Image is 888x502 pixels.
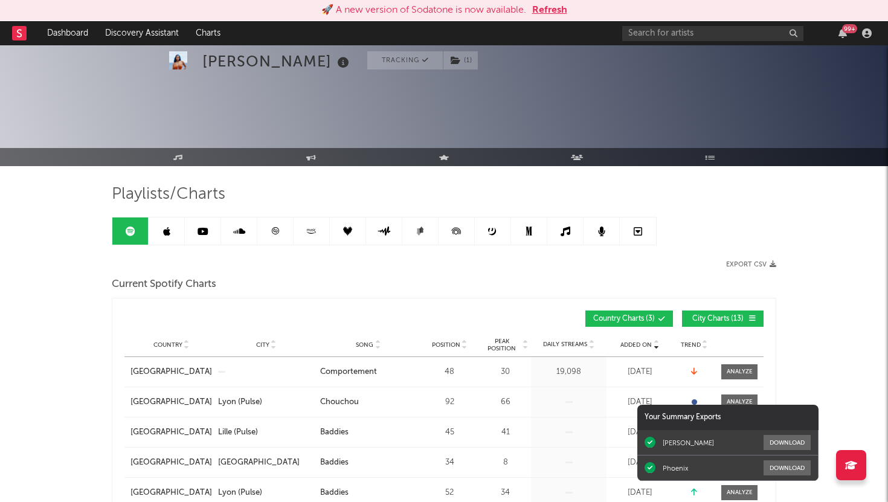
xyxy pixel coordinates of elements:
span: Peak Position [483,338,521,352]
div: [DATE] [610,457,670,469]
input: Search for artists [622,26,803,41]
div: [PERSON_NAME] [202,51,352,71]
a: [GEOGRAPHIC_DATA] [218,457,314,469]
a: [GEOGRAPHIC_DATA] [130,396,212,408]
div: Phoenix [663,464,688,472]
span: Added On [620,341,652,349]
div: 66 [483,396,528,408]
div: 8 [483,457,528,469]
span: Country [153,341,182,349]
div: Lille (Pulse) [218,426,258,439]
div: [DATE] [610,396,670,408]
a: Lyon (Pulse) [218,396,314,408]
a: Comportement [320,366,416,378]
div: Baddies [320,426,349,439]
button: Download [764,435,811,450]
button: Export CSV [726,261,776,268]
span: City [256,341,269,349]
span: Position [432,341,460,349]
div: 48 [422,366,477,378]
span: Song [356,341,373,349]
span: City Charts ( 13 ) [690,315,745,323]
span: Country Charts ( 3 ) [593,315,655,323]
div: Comportement [320,366,377,378]
div: [DATE] [610,426,670,439]
a: Charts [187,21,229,45]
a: Dashboard [39,21,97,45]
span: Daily Streams [543,340,587,349]
span: Playlists/Charts [112,187,225,202]
div: Chouchou [320,396,359,408]
a: Baddies [320,426,416,439]
span: ( 1 ) [443,51,478,69]
div: [DATE] [610,487,670,499]
a: Lille (Pulse) [218,426,314,439]
div: Baddies [320,457,349,469]
a: [GEOGRAPHIC_DATA] [130,366,212,378]
button: Download [764,460,811,475]
div: Lyon (Pulse) [218,396,262,408]
div: 92 [422,396,477,408]
div: 19,098 [534,366,603,378]
div: 30 [483,366,528,378]
div: [DATE] [610,366,670,378]
button: 99+ [838,28,847,38]
div: [PERSON_NAME] [663,439,714,447]
div: 99 + [842,24,857,33]
span: Trend [681,341,701,349]
div: Baddies [320,487,349,499]
a: Chouchou [320,396,416,408]
div: Your Summary Exports [637,405,819,430]
span: Current Spotify Charts [112,277,216,292]
a: [GEOGRAPHIC_DATA] [130,457,212,469]
a: Baddies [320,457,416,469]
a: [GEOGRAPHIC_DATA] [130,487,212,499]
button: (1) [443,51,478,69]
a: Baddies [320,487,416,499]
button: Tracking [367,51,443,69]
div: 45 [422,426,477,439]
div: 🚀 A new version of Sodatone is now available. [321,3,526,18]
a: [GEOGRAPHIC_DATA] [130,426,212,439]
button: Country Charts(3) [585,311,673,327]
div: Lyon (Pulse) [218,487,262,499]
div: 34 [422,457,477,469]
div: 52 [422,487,477,499]
div: 41 [483,426,528,439]
button: Refresh [532,3,567,18]
button: City Charts(13) [682,311,764,327]
a: Lyon (Pulse) [218,487,314,499]
a: Discovery Assistant [97,21,187,45]
div: [GEOGRAPHIC_DATA] [218,457,300,469]
div: 34 [483,487,528,499]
